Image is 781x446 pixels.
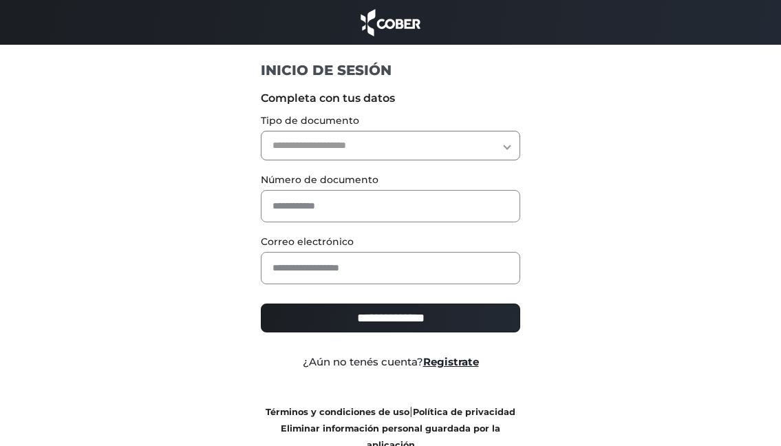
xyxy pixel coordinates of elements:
label: Correo electrónico [261,235,520,249]
h1: INICIO DE SESIÓN [261,61,520,79]
div: ¿Aún no tenés cuenta? [250,354,531,370]
label: Completa con tus datos [261,90,520,107]
a: Política de privacidad [413,407,515,417]
label: Tipo de documento [261,114,520,128]
label: Número de documento [261,173,520,187]
a: Términos y condiciones de uso [266,407,409,417]
img: cober_marca.png [357,7,425,38]
a: Registrate [423,355,479,368]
